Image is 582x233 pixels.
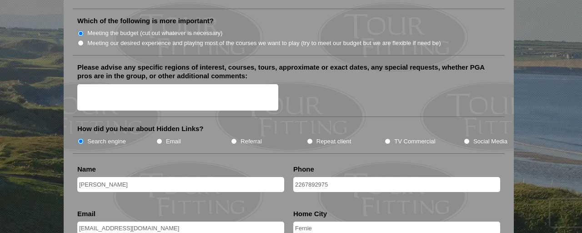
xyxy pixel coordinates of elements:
label: Please advise any specific regions of interest, courses, tours, approximate or exact dates, any s... [77,63,500,81]
label: Referral [241,137,262,146]
label: Home City [293,209,327,218]
label: Search engine [87,137,126,146]
label: Which of the following is more important? [77,16,214,25]
label: How did you hear about Hidden Links? [77,124,204,133]
label: Email [77,209,95,218]
label: TV Commercial [394,137,435,146]
label: Meeting our desired experience and playing most of the courses we want to play (try to meet our b... [87,39,441,48]
label: Social Media [473,137,507,146]
label: Repeat client [316,137,351,146]
label: Phone [293,165,314,174]
label: Meeting the budget (cut out whatever is necessary) [87,29,222,38]
label: Name [77,165,96,174]
label: Email [166,137,181,146]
